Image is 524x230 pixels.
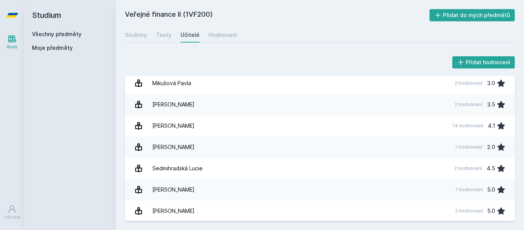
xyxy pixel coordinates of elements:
div: 4.1 [488,118,495,133]
a: Soubory [125,27,147,43]
div: 3.0 [487,76,495,91]
div: 1 hodnocení [455,144,482,150]
div: [PERSON_NAME] [152,203,195,219]
div: 14 hodnocení [452,123,483,129]
a: Učitelé [181,27,200,43]
div: 2 hodnocení [455,102,482,108]
div: 1 hodnocení [455,187,483,193]
div: 4.5 [487,161,495,176]
div: 2 hodnocení [455,208,483,214]
a: [PERSON_NAME] 2 hodnocení 3.5 [125,94,515,115]
h2: Veřejné finance II (1VF200) [125,9,430,21]
div: Učitelé [181,31,200,39]
div: Uživatel [4,214,20,220]
button: Přidat do mých předmětů [430,9,515,21]
div: Sedmihradská Lucie [152,161,203,176]
a: [PERSON_NAME] 1 hodnocení 5.0 [125,179,515,200]
div: 2.0 [487,140,495,155]
div: 5.0 [487,203,495,219]
a: Všechny předměty [32,31,81,37]
a: [PERSON_NAME] 2 hodnocení 5.0 [125,200,515,222]
div: Study [7,44,18,50]
div: 2 hodnocení [455,80,482,86]
div: Soubory [125,31,147,39]
div: [PERSON_NAME] [152,140,195,155]
button: Přidat hodnocení [452,56,515,68]
div: 3.5 [487,97,495,112]
div: [PERSON_NAME] [152,97,195,112]
div: Hodnocení [209,31,237,39]
div: Testy [156,31,171,39]
div: Mikušová Pavla [152,76,191,91]
a: Mikušová Pavla 2 hodnocení 3.0 [125,73,515,94]
a: Testy [156,27,171,43]
a: Study [2,30,23,54]
a: [PERSON_NAME] 14 hodnocení 4.1 [125,115,515,136]
div: [PERSON_NAME] [152,118,195,133]
a: Hodnocení [209,27,237,43]
a: [PERSON_NAME] 1 hodnocení 2.0 [125,136,515,158]
div: [PERSON_NAME] [152,182,195,197]
div: 2 hodnocení [454,165,482,171]
a: Uživatel [2,201,23,224]
span: Moje předměty [32,44,73,52]
div: 5.0 [487,182,495,197]
a: Sedmihradská Lucie 2 hodnocení 4.5 [125,158,515,179]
